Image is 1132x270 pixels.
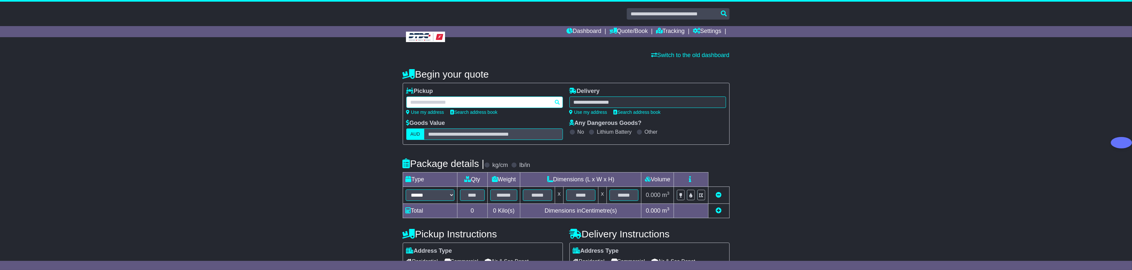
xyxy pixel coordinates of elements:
td: Dimensions (L x W x H) [520,172,641,187]
span: Commercial [611,256,645,266]
td: x [598,187,607,204]
span: Commercial [444,256,478,266]
td: Total [403,204,457,218]
label: lb/in [519,162,530,169]
label: Pickup [406,88,433,95]
a: Search address book [614,110,661,115]
span: Residential [406,256,438,266]
span: 0.000 [646,192,661,198]
label: Any Dangerous Goods? [569,120,642,127]
typeahead: Please provide city [406,97,563,108]
a: Quote/Book [609,26,648,37]
label: Delivery [569,88,600,95]
td: 0 [457,204,487,218]
sup: 3 [667,206,670,211]
span: Air & Sea Depot [485,256,529,266]
a: Add new item [716,207,722,214]
td: Type [403,172,457,187]
a: Dashboard [566,26,601,37]
h4: Pickup Instructions [403,229,563,239]
span: Residential [573,256,605,266]
td: Qty [457,172,487,187]
a: Switch to the old dashboard [651,52,729,58]
label: No [578,129,584,135]
a: Tracking [656,26,685,37]
span: Air & Sea Depot [651,256,695,266]
label: Address Type [573,247,619,255]
label: Goods Value [406,120,445,127]
h4: Begin your quote [403,69,730,80]
td: Dimensions in Centimetre(s) [520,204,641,218]
sup: 3 [667,191,670,196]
a: Remove this item [716,192,722,198]
a: Search address book [451,110,497,115]
td: x [555,187,564,204]
span: m [662,207,670,214]
h4: Package details | [403,158,484,169]
h4: Delivery Instructions [569,229,730,239]
a: Use my address [569,110,607,115]
span: m [662,192,670,198]
span: 0.000 [646,207,661,214]
td: Weight [487,172,520,187]
span: 0 [493,207,496,214]
td: Kilo(s) [487,204,520,218]
label: kg/cm [492,162,508,169]
label: Lithium Battery [597,129,632,135]
label: Address Type [406,247,452,255]
label: AUD [406,128,425,140]
label: Other [645,129,658,135]
a: Settings [693,26,721,37]
a: Use my address [406,110,444,115]
td: Volume [641,172,674,187]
